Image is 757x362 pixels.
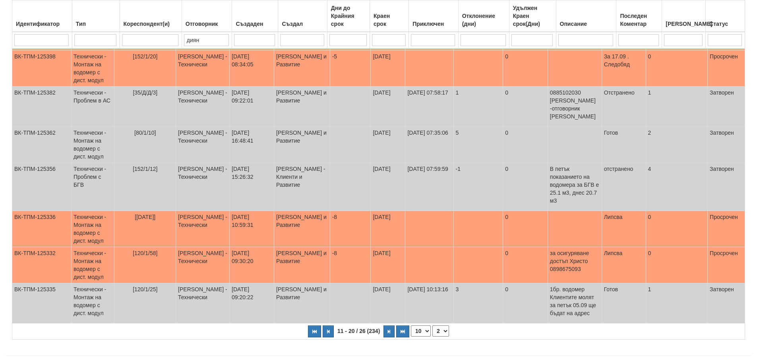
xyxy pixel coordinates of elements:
th: Отклонение (дни): No sort applied, activate to apply an ascending sort [458,0,509,32]
p: 1бр. водомер Клиентите молят за петък 05.09 ще бъдат на адрес [550,285,600,317]
td: 0 [503,283,548,323]
td: [PERSON_NAME] - Клиенти и Развитие [274,163,330,211]
select: Страница номер [432,325,449,337]
span: [152/1/20] [133,53,157,60]
div: Приключен [411,18,456,29]
td: [PERSON_NAME] - Технически [176,211,230,247]
td: [PERSON_NAME] и Развитие [274,211,330,247]
td: 5 [453,127,503,163]
td: [DATE] [371,247,405,283]
span: отстранено [604,166,633,172]
span: 11 - 20 / 26 (234) [335,328,382,334]
span: [35/Д/Д/3] [133,89,157,96]
span: Липсва [604,250,623,256]
td: [DATE] 15:26:32 [230,163,274,211]
td: Затворен [708,163,745,211]
th: Създаден: No sort applied, activate to apply an ascending sort [232,0,278,32]
td: [DATE] 07:59:59 [405,163,453,211]
th: Отговорник: No sort applied, activate to apply an ascending sort [182,0,232,32]
td: 0 [646,211,708,247]
td: 0 [646,50,708,87]
td: Просрочен [708,211,745,247]
td: [PERSON_NAME] и Развитие [274,50,330,87]
td: [DATE] 09:20:22 [230,283,274,323]
span: За 17.09 . Следобяд [604,53,630,68]
td: Затворен [708,127,745,163]
td: [DATE] [371,50,405,87]
td: [DATE] 09:22:01 [230,87,274,127]
td: 1 [646,87,708,127]
div: Тип [74,18,118,29]
td: Затворен [708,283,745,323]
span: [120/1/58] [133,250,157,256]
span: [80/1/10] [134,130,156,136]
td: ВК-ТПМ-125336 [12,211,72,247]
td: Технически - Монтаж на водомер с дист. модул [71,283,114,323]
td: 0 [503,163,548,211]
span: Липсва [604,214,623,220]
td: [PERSON_NAME] и Развитие [274,87,330,127]
td: 3 [453,283,503,323]
td: [PERSON_NAME] - Технически [176,87,230,127]
td: [PERSON_NAME] - Технически [176,127,230,163]
div: Удължен Краен срок(Дни) [511,2,554,29]
th: Брой Файлове: No sort applied, activate to apply an ascending sort [662,0,706,32]
th: Удължен Краен срок(Дни): No sort applied, activate to apply an ascending sort [509,0,556,32]
td: Технически - Монтаж на водомер с дист. модул [71,50,114,87]
td: Технически - Монтаж на водомер с дист. модул [71,247,114,283]
td: -1 [453,163,503,211]
span: -8 [332,250,337,256]
button: Първа страница [308,325,321,337]
td: 0 [503,87,548,127]
td: Технически - Монтаж на водомер с дист. модул [71,211,114,247]
div: Отклонение (дни) [461,10,507,29]
span: [152/1/12] [133,166,157,172]
button: Последна страница [396,325,409,337]
td: 1 [453,87,503,127]
td: [DATE] [371,127,405,163]
td: Технически - Проблем в АС [71,87,114,127]
td: 4 [646,163,708,211]
th: Краен срок: No sort applied, activate to apply an ascending sort [370,0,409,32]
td: [PERSON_NAME] - Технически [176,50,230,87]
th: Приключен: No sort applied, activate to apply an ascending sort [409,0,459,32]
td: [PERSON_NAME] и Развитие [274,127,330,163]
span: -8 [332,214,337,220]
td: 2 [646,127,708,163]
div: Дни до Крайния срок [329,2,368,29]
td: ВК-ТПМ-125356 [12,163,72,211]
div: Идентификатор [14,18,70,29]
span: -5 [332,53,337,60]
td: [PERSON_NAME] и Развитие [274,247,330,283]
div: Създал [280,18,325,29]
td: ВК-ТПМ-125335 [12,283,72,323]
td: 0 [503,127,548,163]
th: Статус: No sort applied, activate to apply an ascending sort [706,0,745,32]
td: ВК-ТПМ-125332 [12,247,72,283]
th: Дни до Крайния срок: No sort applied, activate to apply an ascending sort [327,0,370,32]
p: 0885102030 [PERSON_NAME] -отговорник [PERSON_NAME] [550,89,600,120]
div: Създаден [234,18,276,29]
div: Кореспондент(и) [122,18,180,29]
p: В петък показанието на водомера за БГВ е 25.1 м3, днес 20.7 м3 [550,165,600,205]
div: Последен Коментар [618,10,660,29]
td: [PERSON_NAME] и Развитие [274,283,330,323]
td: [DATE] [371,163,405,211]
td: [DATE] [371,283,405,323]
td: 0 [503,50,548,87]
span: [[DATE]] [135,214,155,220]
td: [PERSON_NAME] - Технически [176,283,230,323]
td: [PERSON_NAME] - Технически [176,247,230,283]
td: [DATE] 16:48:41 [230,127,274,163]
td: [DATE] 07:58:17 [405,87,453,127]
td: Технически - Проблем с БГВ [71,163,114,211]
td: [DATE] 10:13:16 [405,283,453,323]
div: Статус [708,18,743,29]
button: Предишна страница [323,325,334,337]
th: Кореспондент(и): No sort applied, activate to apply an ascending sort [120,0,182,32]
select: Брой редове на страница [411,325,431,337]
div: [PERSON_NAME] [664,18,703,29]
td: ВК-ТПМ-125382 [12,87,72,127]
td: Технически - Монтаж на водомер с дист. модул [71,127,114,163]
th: Идентификатор: No sort applied, activate to apply an ascending sort [12,0,72,32]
